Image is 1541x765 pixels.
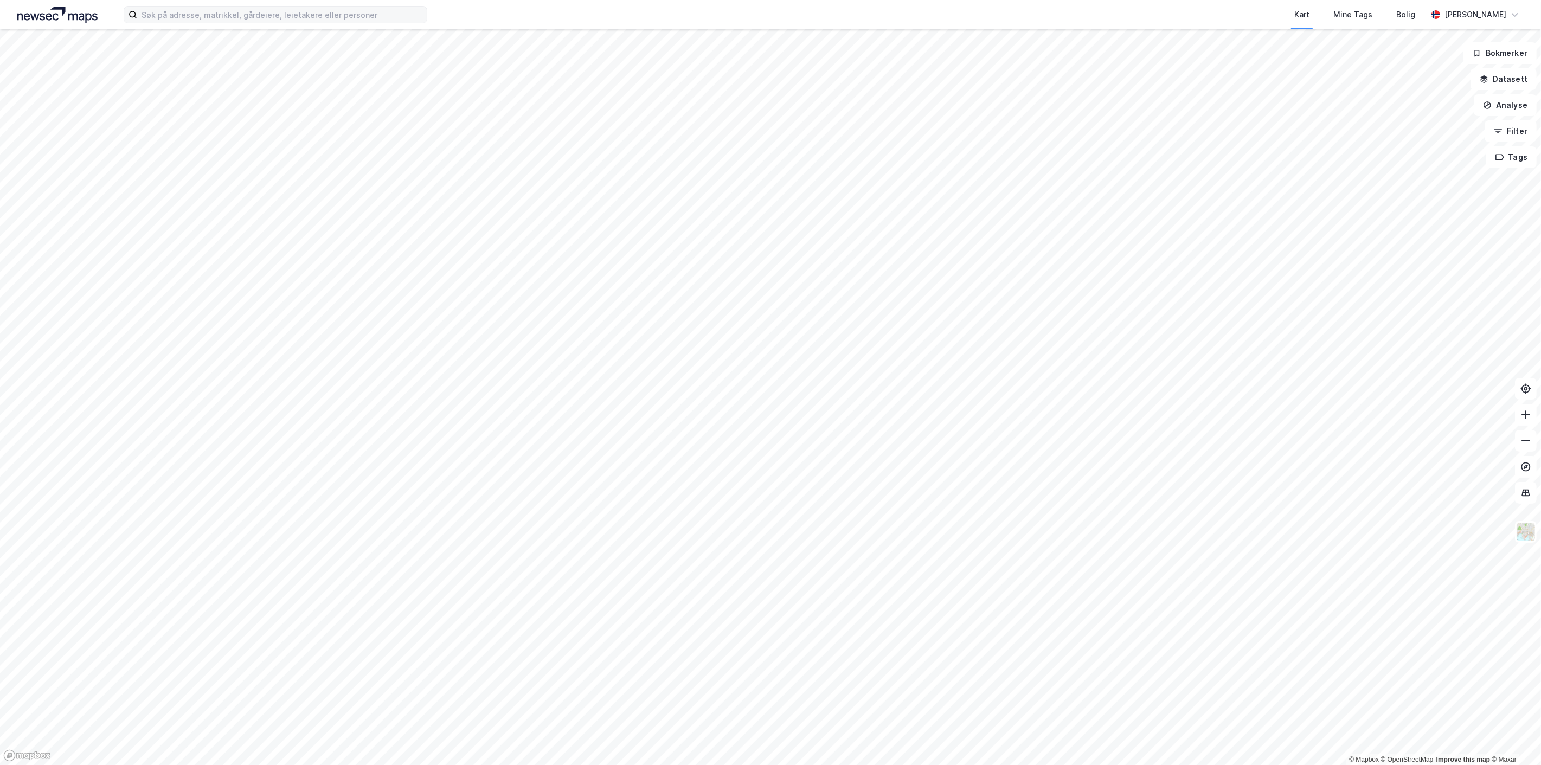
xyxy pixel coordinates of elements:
a: Mapbox [1349,756,1379,763]
button: Datasett [1471,68,1537,90]
button: Tags [1486,146,1537,168]
button: Filter [1485,120,1537,142]
button: Analyse [1474,94,1537,116]
img: logo.a4113a55bc3d86da70a041830d287a7e.svg [17,7,98,23]
div: Kart [1294,8,1309,21]
a: OpenStreetMap [1381,756,1434,763]
div: Bolig [1396,8,1415,21]
iframe: Chat Widget [1487,713,1541,765]
div: Mine Tags [1333,8,1372,21]
div: [PERSON_NAME] [1444,8,1506,21]
a: Mapbox homepage [3,749,51,762]
img: Z [1516,522,1536,542]
input: Søk på adresse, matrikkel, gårdeiere, leietakere eller personer [137,7,427,23]
button: Bokmerker [1463,42,1537,64]
a: Improve this map [1436,756,1490,763]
